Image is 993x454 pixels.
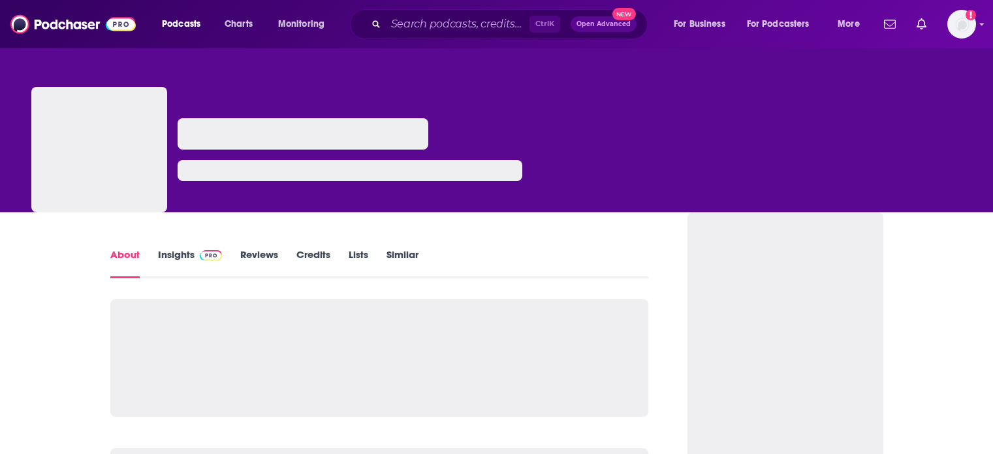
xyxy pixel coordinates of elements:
[571,16,637,32] button: Open AdvancedNew
[747,15,810,33] span: For Podcasters
[10,12,136,37] img: Podchaser - Follow, Share and Rate Podcasts
[911,13,932,35] a: Show notifications dropdown
[153,14,217,35] button: open menu
[240,248,278,278] a: Reviews
[200,250,223,261] img: Podchaser Pro
[529,16,560,33] span: Ctrl K
[216,14,260,35] a: Charts
[879,13,901,35] a: Show notifications dropdown
[110,248,140,278] a: About
[612,8,636,20] span: New
[162,15,200,33] span: Podcasts
[665,14,742,35] button: open menu
[386,248,418,278] a: Similar
[947,10,976,39] button: Show profile menu
[278,15,324,33] span: Monitoring
[576,21,631,27] span: Open Advanced
[838,15,860,33] span: More
[947,10,976,39] img: User Profile
[966,10,976,20] svg: Add a profile image
[947,10,976,39] span: Logged in as Ashley_Beenen
[828,14,876,35] button: open menu
[158,248,223,278] a: InsightsPodchaser Pro
[296,248,330,278] a: Credits
[225,15,253,33] span: Charts
[269,14,341,35] button: open menu
[349,248,368,278] a: Lists
[362,9,660,39] div: Search podcasts, credits, & more...
[674,15,725,33] span: For Business
[738,14,828,35] button: open menu
[386,14,529,35] input: Search podcasts, credits, & more...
